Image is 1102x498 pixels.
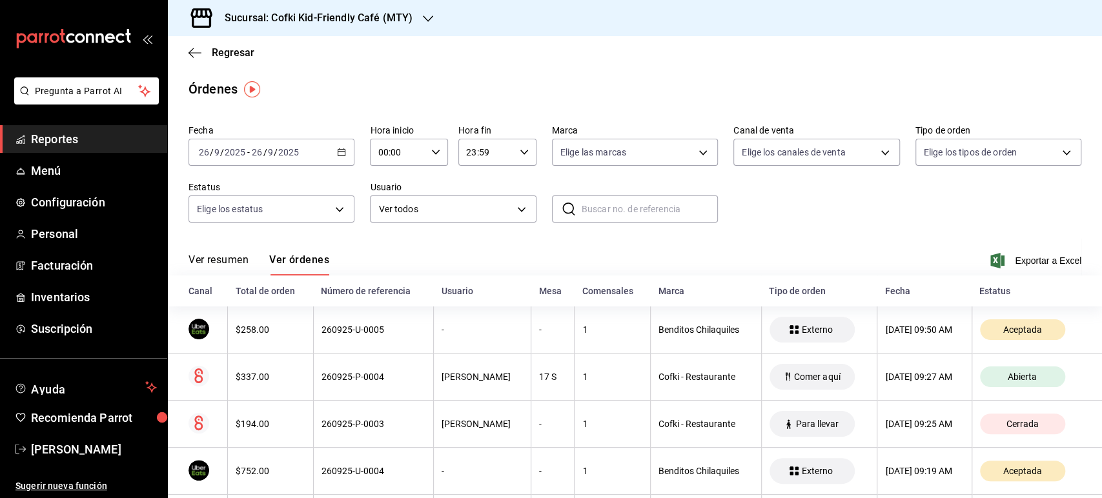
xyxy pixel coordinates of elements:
span: Suscripción [31,320,157,337]
div: Número de referencia [321,286,425,296]
div: 1 [582,324,642,335]
input: -- [198,147,210,157]
label: Usuario [370,183,536,192]
input: ---- [224,147,246,157]
span: Ver todos [378,203,512,216]
div: $194.00 [236,419,305,429]
span: / [263,147,267,157]
div: Estatus [979,286,1081,296]
div: Canal [189,286,220,296]
div: - [539,466,566,476]
div: Usuario [442,286,524,296]
div: [PERSON_NAME] [442,372,523,382]
span: Elige los tipos de orden [924,146,1017,159]
div: Tipo de orden [769,286,870,296]
span: Externo [797,324,838,335]
span: Inventarios [31,288,157,306]
button: Ver órdenes [269,254,329,275]
div: navigation tabs [189,254,329,275]
label: Estatus [189,183,354,192]
span: - [247,147,250,157]
span: Reportes [31,130,157,148]
span: Regresar [212,46,254,59]
div: Órdenes [189,79,238,99]
span: Elige los estatus [197,203,263,215]
div: Total de orden [236,286,306,296]
div: - [539,419,566,429]
span: Recomienda Parrot [31,409,157,426]
div: Cofki - Restaurante [658,372,753,382]
div: [DATE] 09:27 AM [885,372,963,382]
div: 1 [582,372,642,382]
div: $258.00 [236,324,305,335]
img: Tooltip marker [244,81,260,97]
span: / [220,147,224,157]
span: / [210,147,214,157]
span: / [274,147,278,157]
h3: Sucursal: Cofki Kid-Friendly Café (MTY) [214,10,413,26]
button: open_drawer_menu [142,34,152,44]
span: Elige las marcas [560,146,626,159]
div: [DATE] 09:19 AM [885,466,963,476]
label: Hora fin [458,126,536,135]
div: 1 [582,419,642,429]
span: Configuración [31,194,157,211]
span: Sugerir nueva función [15,479,157,493]
div: [DATE] 09:25 AM [885,419,963,429]
span: Menú [31,162,157,179]
button: Pregunta a Parrot AI [14,77,159,105]
span: Comer aquí [789,372,845,382]
div: - [442,324,523,335]
span: Ayuda [31,379,140,395]
span: Personal [31,225,157,243]
div: 17 S [539,372,566,382]
div: Benditos Chilaquiles [658,324,753,335]
div: Cofki - Restaurante [658,419,753,429]
input: -- [267,147,274,157]
label: Fecha [189,126,354,135]
span: Pregunta a Parrot AI [35,85,139,98]
div: Benditos Chilaquiles [658,466,753,476]
button: Exportar a Excel [993,253,1081,268]
div: 260925-U-0004 [321,466,425,476]
span: Para llevar [791,419,844,429]
input: -- [251,147,263,157]
div: Comensales [582,286,643,296]
input: -- [214,147,220,157]
button: Ver resumen [189,254,249,275]
div: - [442,466,523,476]
span: [PERSON_NAME] [31,441,157,458]
span: Cerrada [1001,419,1044,429]
div: [DATE] 09:50 AM [885,324,963,335]
a: Pregunta a Parrot AI [9,94,159,107]
button: Regresar [189,46,254,59]
label: Tipo de orden [915,126,1081,135]
input: ---- [278,147,300,157]
div: Marca [658,286,754,296]
div: Fecha [885,286,964,296]
label: Canal de venta [733,126,899,135]
span: Elige los canales de venta [742,146,845,159]
div: [PERSON_NAME] [442,419,523,429]
div: Mesa [539,286,567,296]
div: 260925-P-0003 [321,419,425,429]
div: $752.00 [236,466,305,476]
div: 1 [582,466,642,476]
span: Aceptada [998,466,1047,476]
div: $337.00 [236,372,305,382]
span: Abierta [1003,372,1042,382]
label: Hora inicio [370,126,448,135]
div: 260925-U-0005 [321,324,425,335]
span: Facturación [31,257,157,274]
span: Aceptada [998,324,1047,335]
input: Buscar no. de referencia [582,196,718,222]
div: 260925-P-0004 [321,372,425,382]
div: - [539,324,566,335]
span: Externo [797,466,838,476]
label: Marca [552,126,718,135]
